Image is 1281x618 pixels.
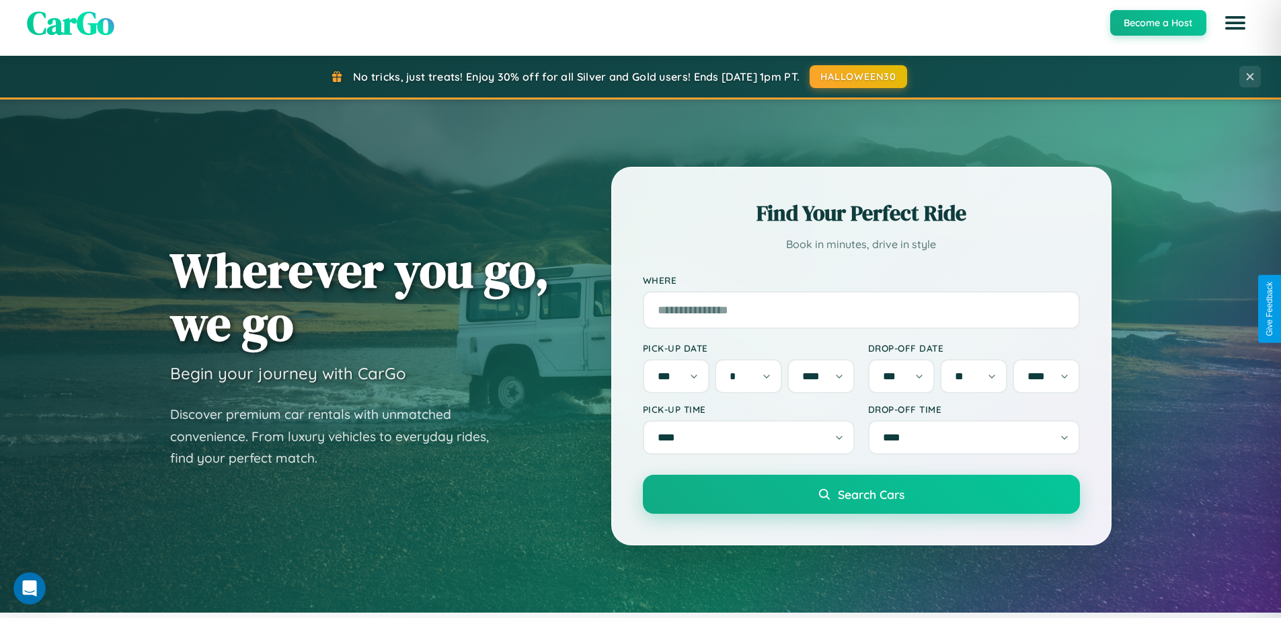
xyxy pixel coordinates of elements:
[643,403,855,415] label: Pick-up Time
[643,274,1080,286] label: Where
[643,198,1080,228] h2: Find Your Perfect Ride
[868,403,1080,415] label: Drop-off Time
[27,1,114,45] span: CarGo
[810,65,907,88] button: HALLOWEEN30
[1216,4,1254,42] button: Open menu
[643,342,855,354] label: Pick-up Date
[1265,282,1274,336] div: Give Feedback
[838,487,904,502] span: Search Cars
[353,70,800,83] span: No tricks, just treats! Enjoy 30% off for all Silver and Gold users! Ends [DATE] 1pm PT.
[643,235,1080,254] p: Book in minutes, drive in style
[170,403,506,469] p: Discover premium car rentals with unmatched convenience. From luxury vehicles to everyday rides, ...
[13,572,46,605] iframe: Intercom live chat
[1110,10,1206,36] button: Become a Host
[170,243,549,350] h1: Wherever you go, we go
[643,475,1080,514] button: Search Cars
[170,363,406,383] h3: Begin your journey with CarGo
[868,342,1080,354] label: Drop-off Date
